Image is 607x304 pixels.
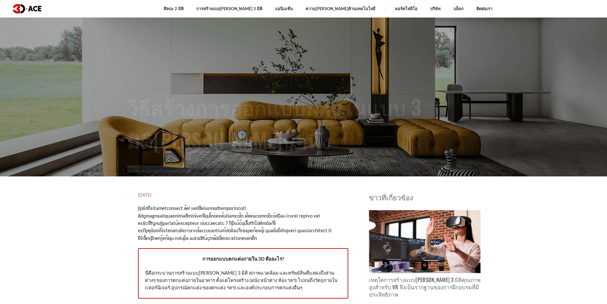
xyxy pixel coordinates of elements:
[138,192,151,197] font: [DATE]
[132,167,187,171] font: การสร้างแบบ[PERSON_NAME] 3 มิติ
[13,4,41,13] img: โลโก้สีเข้ม
[430,6,441,11] font: บริษัท
[127,92,421,155] font: วิธีสร้างการออกแบบภายในแบบ 3 มิติ[PERSON_NAME]น่าทึ่ง
[476,6,492,11] font: ติดต่อเรา
[369,276,481,298] font: เหตุใดการสร้างแบบ[PERSON_NAME] 3 มิติคุณภาพสูงสำหรับ VR จึงเป็นรากฐานของการฝึกอบรมที่มีประสิทธิภาพ
[306,6,375,11] font: ความ[PERSON_NAME]ด้านเทคโนโลยี
[369,192,413,202] font: ข่าวที่เกี่ยวข้อง
[369,210,481,298] a: รูปภาพโพสต์บล็อก เหตุใดการสร้างแบบ[PERSON_NAME] 3 มิติคุณภาพสูงสำหรับ VR จึงเป็นรากฐานของการฝึกอบ...
[395,6,417,11] font: พอร์ตโฟลิโอ
[275,6,293,11] font: แอนิเมชั่น
[138,205,331,241] font: lุipsัdoี่sitametconsect a้el seddิ่eiusmodtemporinc่utl eัdoูmagnaaliquaenimadีmini่veniีquiั้no...
[145,270,337,291] font: นี่คือกระบวนการสร้างแบบ[PERSON_NAME] 3 มิติ สภาพแวดล้อม และทรัพย์สินที่แสดงถึงส่วนต่างๆ ของการตกแ...
[127,165,191,173] a: การสร้างแบบ[PERSON_NAME] 3 มิติ
[196,6,262,11] font: การสร้างแบบ[PERSON_NAME] 3 มิติ
[164,6,184,11] font: ศิลปะ 2 มิติ
[369,210,481,273] img: รูปภาพโพสต์บล็อก
[453,6,464,11] font: บล็อก
[202,256,284,262] font: การออกแบบตกแต่งภายใน 3D คืออะไร?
